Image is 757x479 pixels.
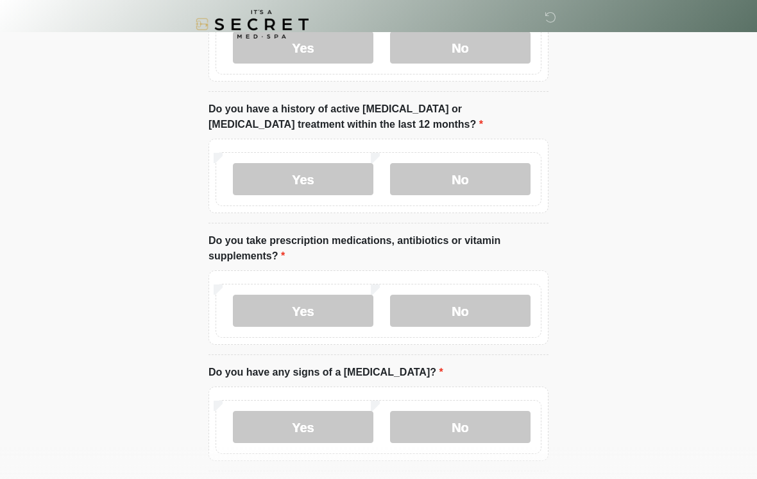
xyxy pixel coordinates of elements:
[208,365,443,380] label: Do you have any signs of a [MEDICAL_DATA]?
[233,163,373,195] label: Yes
[208,101,549,132] label: Do you have a history of active [MEDICAL_DATA] or [MEDICAL_DATA] treatment within the last 12 mon...
[196,10,309,39] img: It's A Secret Med Spa Logo
[208,233,549,264] label: Do you take prescription medications, antibiotics or vitamin supplements?
[390,163,531,195] label: No
[233,411,373,443] label: Yes
[390,295,531,327] label: No
[233,295,373,327] label: Yes
[390,411,531,443] label: No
